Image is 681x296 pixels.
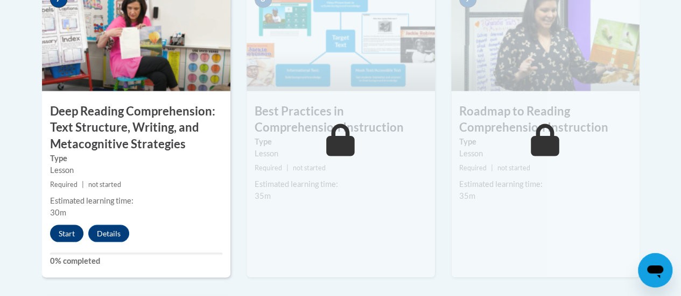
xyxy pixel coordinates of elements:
div: Lesson [255,147,427,159]
iframe: Button to launch messaging window [638,253,672,287]
span: 30m [50,207,66,216]
h3: Deep Reading Comprehension: Text Structure, Writing, and Metacognitive Strategies [42,103,230,152]
div: Lesson [459,147,631,159]
div: Estimated learning time: [459,178,631,190]
div: Estimated learning time: [255,178,427,190]
button: Details [88,225,129,242]
span: | [286,163,289,171]
span: 35m [459,191,475,200]
h3: Roadmap to Reading Comprehension Instruction [451,103,640,136]
span: not started [293,163,326,171]
div: Estimated learning time: [50,194,222,206]
button: Start [50,225,83,242]
label: Type [255,135,427,147]
label: Type [50,152,222,164]
h3: Best Practices in Comprehension Instruction [247,103,435,136]
label: 0% completed [50,255,222,266]
span: | [82,180,84,188]
span: | [491,163,493,171]
span: Required [255,163,282,171]
div: Lesson [50,164,222,176]
span: not started [497,163,530,171]
span: Required [459,163,487,171]
span: not started [88,180,121,188]
span: 35m [255,191,271,200]
span: Required [50,180,78,188]
label: Type [459,135,631,147]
